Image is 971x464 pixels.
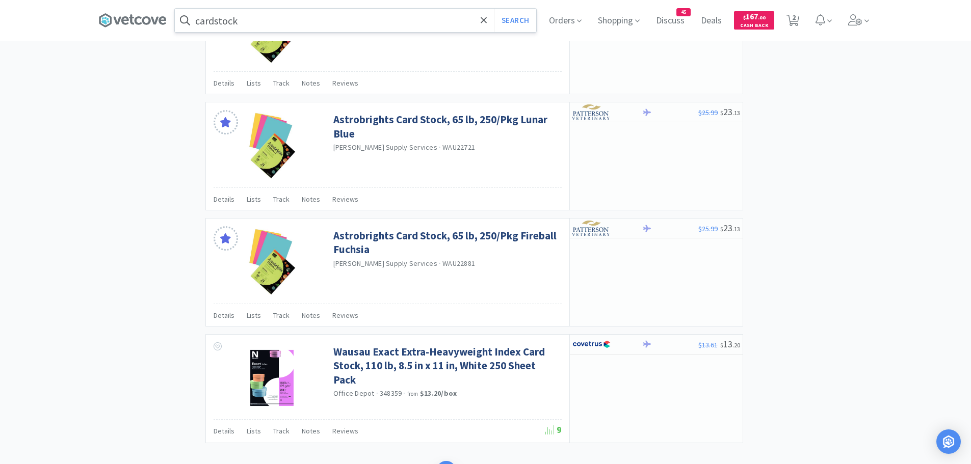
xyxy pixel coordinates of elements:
span: Details [214,195,234,204]
span: · [439,143,441,152]
div: Open Intercom Messenger [936,429,961,454]
a: 2 [782,17,803,26]
span: Notes [302,78,320,88]
span: Lists [247,78,261,88]
span: $ [720,225,723,233]
span: Details [214,311,234,320]
span: . 13 [732,225,740,233]
strong: $13.20 / box [420,389,457,398]
span: 9 [545,424,562,435]
span: Lists [247,426,261,435]
a: Office Depot [333,389,375,398]
span: 167 [743,12,766,21]
span: 23 [720,106,740,118]
span: Notes [302,195,320,204]
input: Search by item, sku, manufacturer, ingredient, size... [175,9,536,32]
span: WAU22881 [442,259,475,268]
span: Track [273,195,290,204]
span: Reviews [332,195,358,204]
a: Deals [697,16,726,25]
a: Astrobrights Card Stock, 65 lb, 250/Pkg Fireball Fuchsia [333,229,559,257]
span: . 00 [758,14,766,21]
a: [PERSON_NAME] Supply Services [333,143,437,152]
span: $25.99 [698,108,718,117]
span: $25.99 [698,224,718,233]
span: · [376,389,378,398]
a: Discuss45 [652,16,689,25]
span: from [407,390,418,397]
span: $ [743,14,746,21]
span: Details [214,426,234,435]
button: Search [494,9,536,32]
span: Lists [247,195,261,204]
span: $ [720,341,723,349]
span: Cash Back [740,23,768,30]
span: 45 [677,9,690,16]
a: $167.00Cash Back [734,7,774,34]
span: Details [214,78,234,88]
span: 13 [720,338,740,350]
span: Notes [302,311,320,320]
span: Track [273,78,290,88]
a: [PERSON_NAME] Supply Services [333,259,437,268]
span: Track [273,426,290,435]
img: dd6bbf1e80ac468fa6167b726fb2e28d_663222.jpeg [239,113,305,179]
span: 348359 [380,389,402,398]
img: f5e969b455434c6296c6d81ef179fa71_3.png [572,221,611,236]
img: 77fca1acd8b6420a9015268ca798ef17_1.png [572,337,611,352]
span: 23 [720,222,740,234]
span: Reviews [332,426,358,435]
span: Reviews [332,311,358,320]
img: a7a77de6c2914bd18e0cfecfc8c78e0a_542144.png [245,345,299,411]
span: Reviews [332,78,358,88]
span: $13.61 [698,340,718,349]
a: Astrobrights Card Stock, 65 lb, 250/Pkg Lunar Blue [333,113,559,141]
a: Wausau Exact Extra-Heavyweight Index Card Stock, 110 lb, 8.5 in x 11 in, White 250 Sheet Pack [333,345,559,387]
span: Lists [247,311,261,320]
img: f5e969b455434c6296c6d81ef179fa71_3.png [572,104,611,120]
span: $ [720,109,723,117]
img: f85e0ef666da4a6dbae65793337c3b81_649853.jpeg [239,229,305,295]
span: · [403,389,405,398]
span: · [439,259,441,268]
span: Track [273,311,290,320]
span: WAU22721 [442,143,475,152]
span: Notes [302,426,320,435]
span: . 13 [732,109,740,117]
span: . 20 [732,341,740,349]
